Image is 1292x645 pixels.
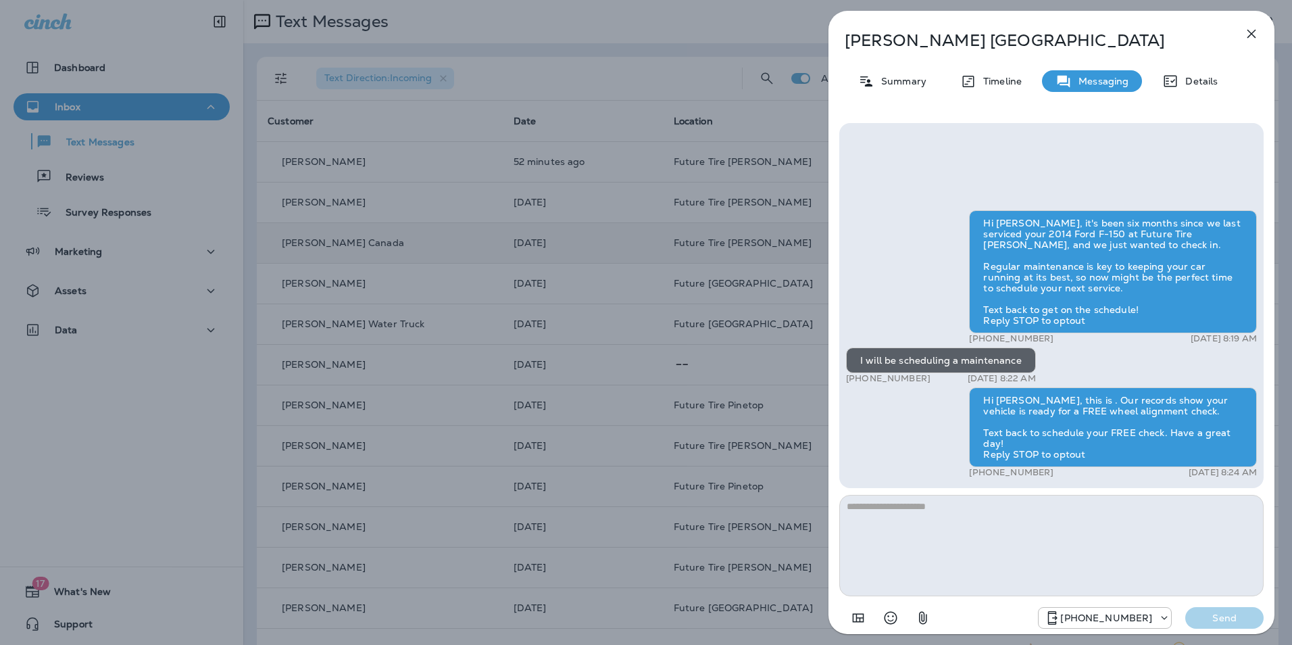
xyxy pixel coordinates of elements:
p: Details [1178,76,1218,87]
p: Summary [874,76,926,87]
p: [DATE] 8:19 AM [1191,333,1257,344]
div: +1 (928) 232-1970 [1039,610,1171,626]
p: [PHONE_NUMBER] [969,467,1053,478]
p: [PHONE_NUMBER] [846,373,930,384]
p: [DATE] 8:24 AM [1189,467,1257,478]
div: I will be scheduling a maintenance [846,348,1036,373]
div: Hi [PERSON_NAME], this is . Our records show your vehicle is ready for a FREE wheel alignment che... [969,387,1257,467]
p: [PERSON_NAME] [GEOGRAPHIC_DATA] [845,31,1214,50]
p: [DATE] 8:22 AM [968,373,1036,384]
p: Messaging [1072,76,1128,87]
p: [PHONE_NUMBER] [1060,613,1152,623]
p: [PHONE_NUMBER] [969,333,1053,344]
button: Select an emoji [877,604,904,631]
button: Add in a premade template [845,604,872,631]
p: Timeline [976,76,1022,87]
div: Hi [PERSON_NAME], it's been six months since we last serviced your 2014 Ford F-150 at Future Tire... [969,210,1257,333]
